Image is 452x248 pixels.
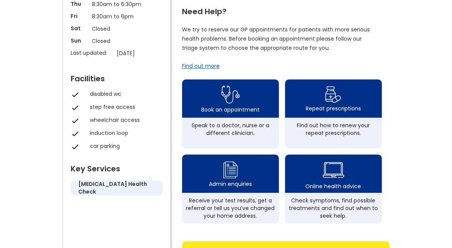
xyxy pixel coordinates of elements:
div: wheelchair access [90,116,159,124]
div: disabled wc [90,90,159,98]
a: health advice iconOnline health adviceCheck symptoms, find possible treatments and find out when ... [285,154,382,223]
div: Need Help? [182,4,382,15]
div: Receive your test results, get a referral or tell us you’ve changed your home address. [186,197,275,220]
p: Closed [92,25,142,33]
p: We try to reserve our GP appointments for patients with more serious health problems. Before book... [182,25,370,53]
p: 8:30am to 6pm [92,12,142,21]
a: admin enquiry iconAdmin enquiriesReceive your test results, get a referral or tell us you’ve chan... [182,154,279,223]
img: admin enquiry icon [222,159,239,180]
p: Sat [71,25,88,32]
div: Check symptoms, find possible treatments and find out when to seek help. [289,197,378,220]
p: Closed [92,37,142,45]
h5: [MEDICAL_DATA] health check [78,180,155,195]
img: book appointment icon [221,83,240,106]
div: Facilities [71,71,163,82]
div: Repeat prescriptions [306,105,361,112]
div: Online health advice [305,182,361,190]
div: step free access [90,103,159,111]
div: car parking [90,142,159,150]
a: Find out more [182,62,220,70]
img: health advice icon [323,157,344,182]
p: Fri [71,12,88,20]
img: repeat prescription icon [325,84,341,105]
div: Book an appointment [201,106,260,113]
div: Speak to a doctor, nurse or a different clinician. [186,122,275,137]
p: [DATE] [117,49,167,57]
a: book appointment icon Book an appointmentSpeak to a doctor, nurse or a different clinician. [182,79,279,148]
p: Sun [71,37,88,44]
div: Admin enquiries [209,180,252,188]
div: induction loop [90,129,159,137]
div: Find out how to renew your repeat prescriptions. [289,122,378,137]
a: repeat prescription iconRepeat prescriptionsFind out how to renew your repeat prescriptions. [285,79,382,148]
p: Last updated: [71,49,113,57]
div: Key Services [71,161,163,172]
